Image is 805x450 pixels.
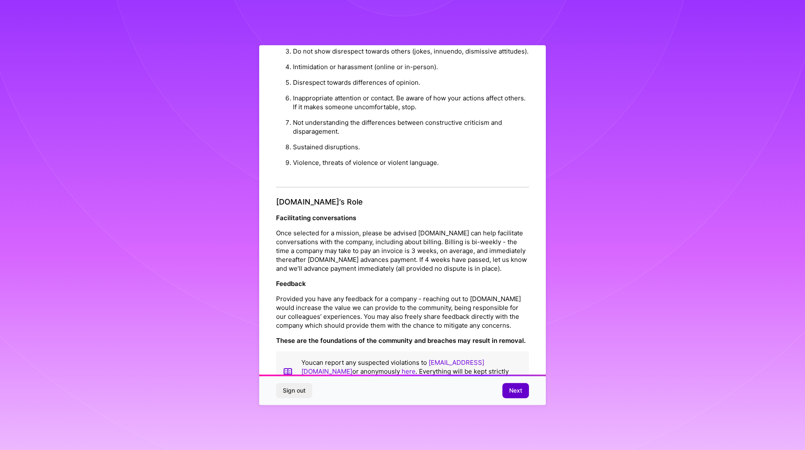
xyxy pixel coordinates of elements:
[293,90,529,115] li: Inappropriate attention or contact. Be aware of how your actions affect others. If it makes someo...
[293,139,529,155] li: Sustained disruptions.
[276,280,306,288] strong: Feedback
[276,229,529,273] p: Once selected for a mission, please be advised [DOMAIN_NAME] can help facilitate conversations wi...
[283,386,306,395] span: Sign out
[293,43,529,59] li: Do not show disrespect towards others (jokes, innuendo, dismissive attitudes).
[276,383,312,398] button: Sign out
[276,294,529,330] p: Provided you have any feedback for a company - reaching out to [DOMAIN_NAME] would increase the v...
[276,214,356,222] strong: Facilitating conversations
[301,358,484,375] a: [EMAIL_ADDRESS][DOMAIN_NAME]
[276,337,526,345] strong: These are the foundations of the community and breaches may result in removal.
[283,358,293,385] img: book icon
[402,367,416,375] a: here
[509,386,522,395] span: Next
[293,59,529,75] li: Intimidation or harassment (online or in-person).
[293,75,529,90] li: Disrespect towards differences of opinion.
[301,358,522,385] p: You can report any suspected violations to or anonymously . Everything will be kept strictly conf...
[293,155,529,170] li: Violence, threats of violence or violent language.
[502,383,529,398] button: Next
[276,197,529,207] h4: [DOMAIN_NAME]’s Role
[293,115,529,139] li: Not understanding the differences between constructive criticism and disparagement.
